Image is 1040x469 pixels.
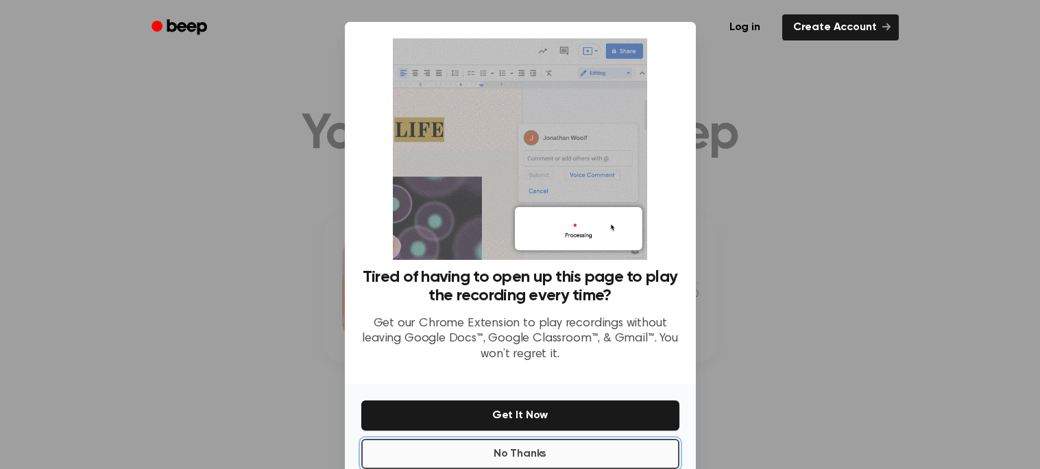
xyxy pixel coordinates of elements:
a: Log in [716,12,774,43]
h3: Tired of having to open up this page to play the recording every time? [361,268,679,305]
a: Beep [142,14,219,41]
button: No Thanks [361,439,679,469]
a: Create Account [782,14,899,40]
p: Get our Chrome Extension to play recordings without leaving Google Docs™, Google Classroom™, & Gm... [361,316,679,363]
img: Beep extension in action [393,38,647,260]
button: Get It Now [361,400,679,431]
